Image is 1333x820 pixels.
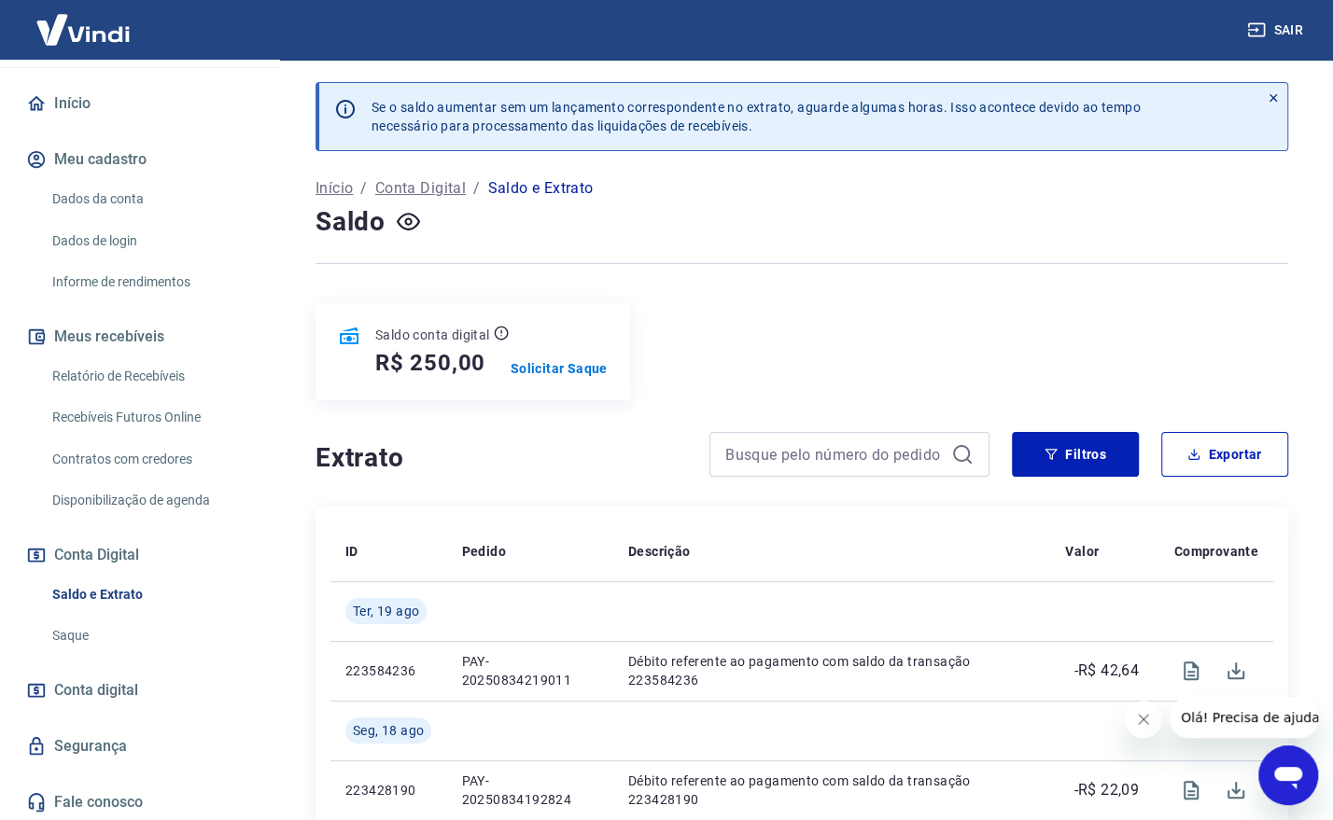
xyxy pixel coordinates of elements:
[1161,432,1288,477] button: Exportar
[54,677,138,703] span: Conta digital
[45,576,257,614] a: Saldo e Extrato
[375,326,490,344] p: Saldo conta digital
[22,1,144,58] img: Vindi
[353,602,419,620] span: Ter, 19 ago
[487,177,593,200] p: Saldo e Extrato
[1073,660,1139,682] p: -R$ 42,64
[372,98,1141,135] p: Se o saldo aumentar sem um lançamento correspondente no extrato, aguarde algumas horas. Isso acon...
[461,771,597,809] p: PAY-20250834192824
[375,348,485,378] h5: R$ 250,00
[22,316,257,357] button: Meus recebíveis
[11,13,157,28] span: Olá! Precisa de ajuda?
[360,177,367,200] p: /
[1243,13,1311,48] button: Sair
[1214,768,1258,813] span: Download
[345,542,358,561] p: ID
[628,652,1035,689] p: Débito referente ao pagamento com saldo da transação 223584236
[345,781,431,799] p: 223428190
[45,398,257,437] a: Recebíveis Futuros Online
[511,359,608,378] a: Solicitar Saque
[1125,701,1162,738] iframe: Fechar mensagem
[45,180,257,218] a: Dados da conta
[22,670,257,711] a: Conta digital
[22,726,257,767] a: Segurança
[316,439,687,477] h4: Extrato
[45,481,257,520] a: Disponibilização de agenda
[1214,648,1258,693] span: Download
[1012,432,1139,477] button: Filtros
[1174,542,1258,561] p: Comprovante
[45,617,257,655] a: Saque
[353,721,424,740] span: Seg, 18 ago
[1169,648,1214,693] span: Visualizar
[628,771,1035,809] p: Débito referente ao pagamento com saldo da transação 223428190
[628,542,691,561] p: Descrição
[316,177,353,200] a: Início
[1073,779,1139,801] p: -R$ 22,09
[45,222,257,260] a: Dados de login
[22,83,257,124] a: Início
[461,542,505,561] p: Pedido
[45,263,257,301] a: Informe de rendimentos
[1065,542,1099,561] p: Valor
[345,661,431,680] p: 223584236
[316,203,386,241] h4: Saldo
[1169,768,1214,813] span: Visualizar
[473,177,480,200] p: /
[22,535,257,576] button: Conta Digital
[22,139,257,180] button: Meu cadastro
[1170,697,1318,738] iframe: Mensagem da empresa
[725,440,944,468] input: Busque pelo número do pedido
[1258,745,1318,805] iframe: Botão para abrir a janela de mensagens
[45,357,257,396] a: Relatório de Recebíveis
[461,652,597,689] p: PAY-20250834219011
[45,440,257,479] a: Contratos com credores
[375,177,466,200] a: Conta Digital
